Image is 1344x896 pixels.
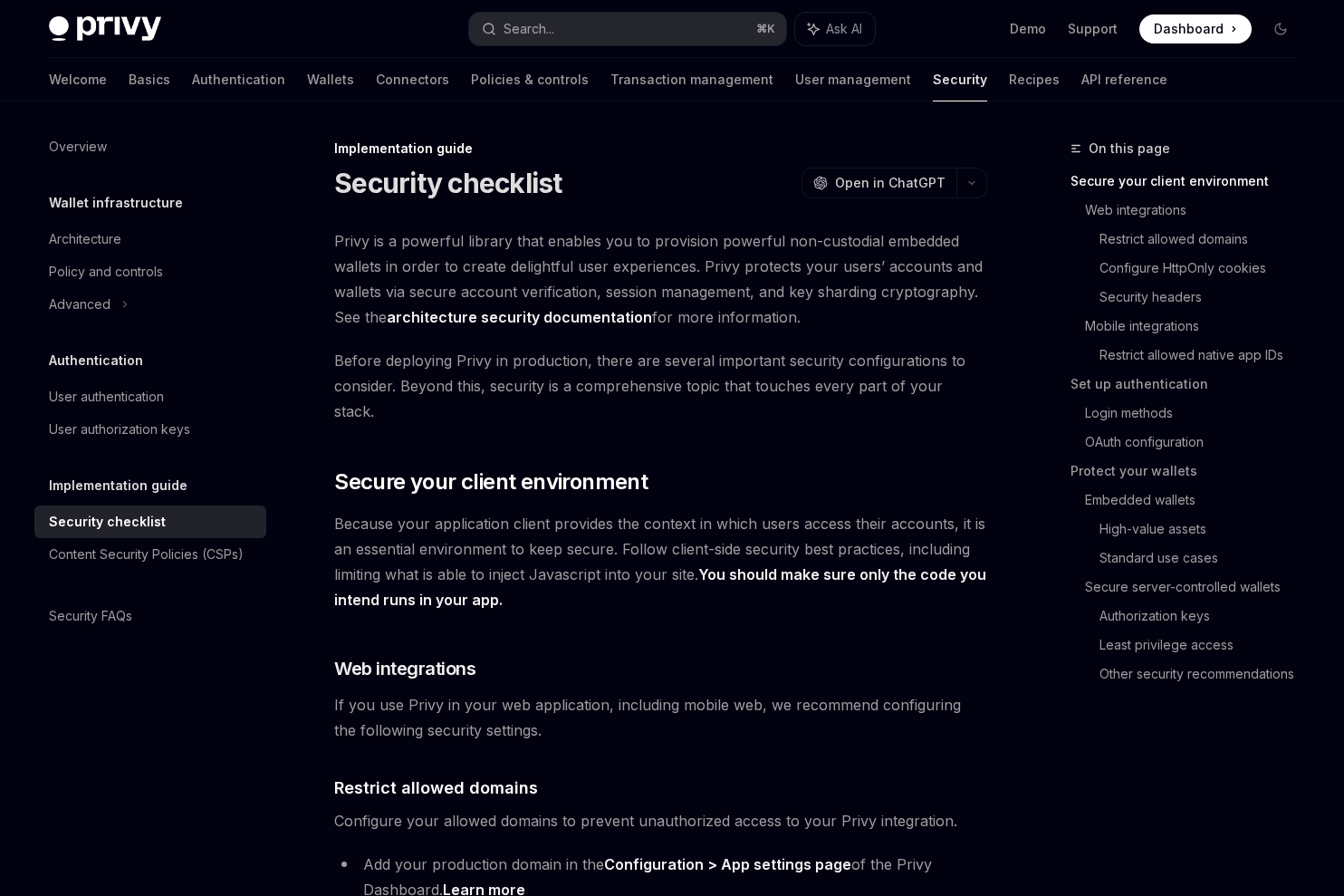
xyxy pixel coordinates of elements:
[376,58,449,101] a: Connectors
[1099,631,1310,660] a: Least privilege access
[34,413,266,446] a: User authorization keys
[49,192,183,214] h5: Wallet infrastructure
[334,511,987,612] span: Because your application client provides the context in which users access their accounts, it is ...
[1099,660,1310,689] a: Other security recommendations
[1099,225,1310,254] a: Restrict allowed domains
[1081,58,1167,101] a: API reference
[334,692,987,743] span: If you use Privy in your web application, including mobile web, we recommend configuring the foll...
[756,22,775,36] span: ⌘ K
[49,419,190,440] div: User authorization keys
[49,16,161,42] img: dark logo
[1266,14,1295,43] button: Toggle dark mode
[49,228,121,250] div: Architecture
[34,600,266,632] a: Security FAQs
[1089,138,1170,159] span: On this page
[933,58,987,101] a: Security
[334,776,538,800] span: Restrict allowed domains
[1085,312,1310,341] a: Mobile integrations
[49,511,166,533] div: Security checklist
[1099,254,1310,283] a: Configure HttpOnly cookies
[192,58,285,101] a: Authentication
[795,58,911,101] a: User management
[49,386,164,408] div: User authentication
[504,18,554,40] div: Search...
[1068,20,1118,38] a: Support
[469,13,786,45] button: Search...⌘K
[334,808,987,833] span: Configure your allowed domains to prevent unauthorized access to your Privy integration.
[49,350,143,371] h5: Authentication
[49,58,107,101] a: Welcome
[34,506,266,538] a: Security checklist
[1154,20,1224,38] span: Dashboard
[835,174,946,192] span: Open in ChatGPT
[34,538,266,571] a: Content Security Policies (CSPs)
[471,58,589,101] a: Policies & controls
[826,20,862,38] span: Ask AI
[129,58,170,101] a: Basics
[49,605,132,627] div: Security FAQs
[1139,14,1252,43] a: Dashboard
[1099,602,1310,631] a: Authorization keys
[604,855,851,874] a: Configuration > App settings page
[1070,167,1310,196] a: Secure your client environment
[49,261,163,283] div: Policy and controls
[1010,20,1046,38] a: Demo
[307,58,354,101] a: Wallets
[795,13,875,45] button: Ask AI
[334,167,562,199] h1: Security checklist
[1070,370,1310,399] a: Set up authentication
[1085,428,1310,457] a: OAuth configuration
[1085,399,1310,428] a: Login methods
[334,656,475,681] span: Web integrations
[1085,573,1310,602] a: Secure server-controlled wallets
[34,130,266,163] a: Overview
[334,467,648,496] span: Secure your client environment
[610,58,773,101] a: Transaction management
[34,255,266,288] a: Policy and controls
[334,140,987,158] div: Implementation guide
[387,308,652,327] a: architecture security documentation
[1085,486,1310,515] a: Embedded wallets
[49,544,244,565] div: Content Security Policies (CSPs)
[34,381,266,413] a: User authentication
[1085,196,1310,225] a: Web integrations
[334,228,987,330] span: Privy is a powerful library that enables you to provision powerful non-custodial embedded wallets...
[1009,58,1060,101] a: Recipes
[1070,457,1310,486] a: Protect your wallets
[49,294,110,315] div: Advanced
[34,223,266,255] a: Architecture
[1099,544,1310,573] a: Standard use cases
[49,475,187,496] h5: Implementation guide
[1099,283,1310,312] a: Security headers
[334,348,987,424] span: Before deploying Privy in production, there are several important security configurations to cons...
[802,168,956,198] button: Open in ChatGPT
[49,136,107,158] div: Overview
[1099,515,1310,544] a: High-value assets
[1099,341,1310,370] a: Restrict allowed native app IDs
